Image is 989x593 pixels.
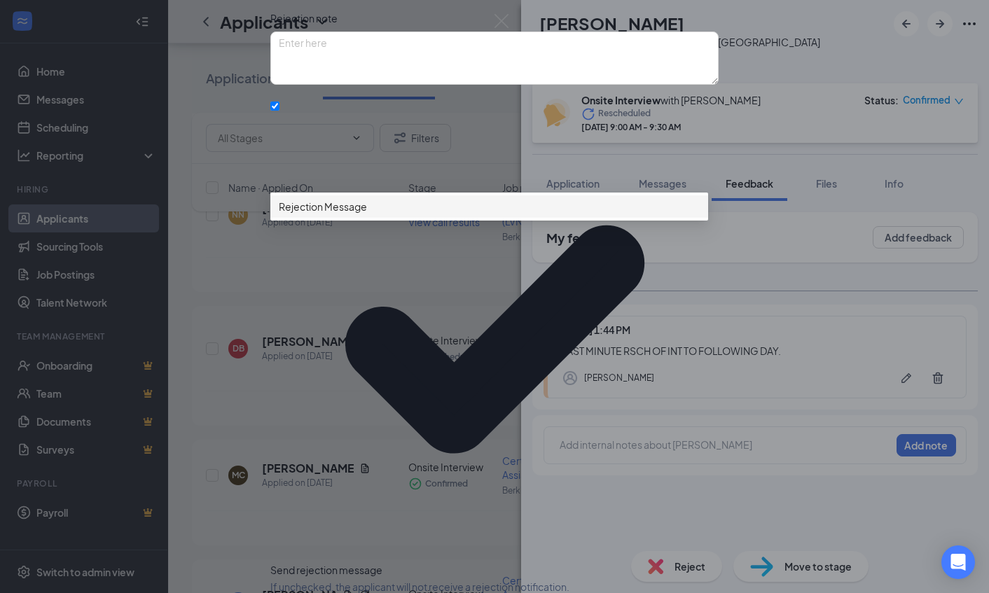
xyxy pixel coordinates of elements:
div: Send rejection message [270,563,719,577]
div: Open Intercom Messenger [941,545,975,579]
span: Rejection note [270,12,338,25]
svg: Checkmark [270,115,719,563]
span: Rejection Message [279,199,367,214]
input: Send rejection messageIf unchecked, the applicant will not receive a rejection notification. [270,102,279,111]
